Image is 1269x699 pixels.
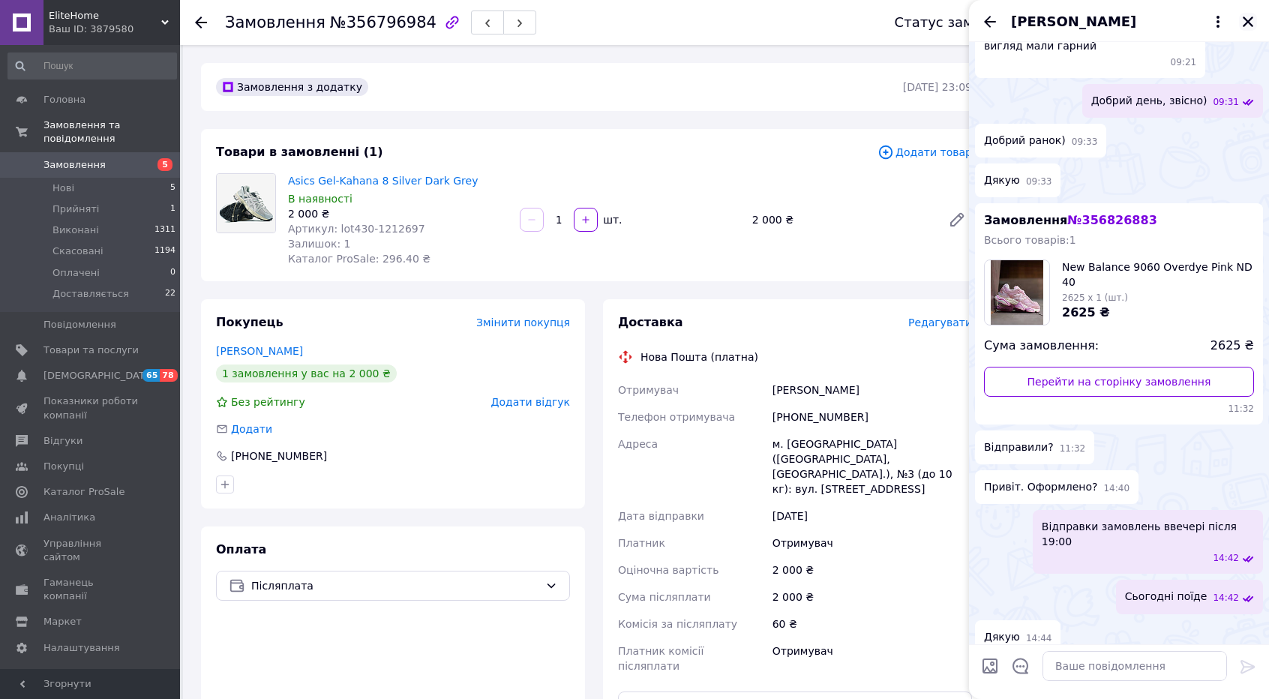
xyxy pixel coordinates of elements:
span: 5 [157,158,172,171]
span: Післяплата [251,577,539,594]
span: Доставка [618,315,683,329]
span: 78 [160,369,177,382]
span: 11:32 12.08.2025 [1060,442,1086,455]
span: Головна [43,93,85,106]
div: 2 000 ₴ [288,206,508,221]
span: [DEMOGRAPHIC_DATA] [43,369,154,382]
span: 0 [170,266,175,280]
span: EliteHome [49,9,161,22]
button: [PERSON_NAME] [1011,12,1227,31]
span: Телефон отримувача [618,411,735,423]
span: 14:42 12.08.2025 [1213,552,1239,565]
a: Перейти на сторінку замовлення [984,367,1254,397]
a: Редагувати [942,205,972,235]
span: 1311 [154,223,175,237]
div: Статус замовлення [895,15,1033,30]
img: Asics Gel-Kahana 8 Silver Dark Grey [217,174,275,232]
a: Asics Gel-Kahana 8 Silver Dark Grey [288,175,478,187]
span: Адреса [618,438,658,450]
img: 6637147345_w160_h160_new-balance-9060.jpg [991,260,1042,325]
div: 2 000 ₴ [769,583,975,610]
span: Аналітика [43,511,95,524]
div: Повернутися назад [195,15,207,30]
span: Каталог ProSale [43,485,124,499]
span: Замовлення [225,13,325,31]
div: Отримувач [769,637,975,679]
span: 2625 ₴ [1210,337,1254,355]
span: Виконані [52,223,99,237]
span: 65 [142,369,160,382]
span: Повідомлення [43,318,116,331]
span: 5 [170,181,175,195]
span: Дата відправки [618,510,704,522]
span: Добрий ранок) [984,133,1066,148]
span: Доставляється [52,287,129,301]
span: Прийняті [52,202,99,216]
span: Добрий день, звісно) [1091,93,1207,109]
button: Закрити [1239,13,1257,31]
div: [DATE] [769,502,975,529]
span: Маркет [43,615,82,628]
span: Товари та послуги [43,343,139,357]
span: Оціночна вартість [618,564,718,576]
div: шт. [599,212,623,227]
span: Сума післяплати [618,591,711,603]
span: Відгуки [43,434,82,448]
span: Змінити покупця [476,316,570,328]
div: Нова Пошта (платна) [637,349,762,364]
a: [PERSON_NAME] [216,345,303,357]
span: 14:40 12.08.2025 [1103,482,1129,495]
span: Редагувати [908,316,972,328]
span: Показники роботи компанії [43,394,139,421]
button: Відкрити шаблони відповідей [1011,656,1030,676]
div: 2 000 ₴ [769,556,975,583]
span: Отримувач [618,384,679,396]
span: 09:21 12.08.2025 [1171,56,1197,69]
span: Налаштування [43,641,120,655]
span: [PERSON_NAME] [1011,12,1136,31]
span: Без рейтингу [231,396,305,408]
div: Замовлення з додатку [216,78,368,96]
span: 09:33 12.08.2025 [1026,175,1052,188]
span: №356796984 [330,13,436,31]
input: Пошук [7,52,177,79]
div: 1 замовлення у вас на 2 000 ₴ [216,364,397,382]
span: Каталог ProSale: 296.40 ₴ [288,253,430,265]
span: Відправили? [984,439,1054,455]
span: В наявності [288,193,352,205]
span: Оплачені [52,266,100,280]
span: Платник комісії післяплати [618,645,703,672]
time: [DATE] 23:09 [903,81,972,93]
span: Замовлення [43,158,106,172]
span: 2625 ₴ [1062,305,1110,319]
span: Додати товар [877,144,972,160]
div: [PERSON_NAME] [769,376,975,403]
span: Платник [618,537,665,549]
div: м. [GEOGRAPHIC_DATA] ([GEOGRAPHIC_DATA], [GEOGRAPHIC_DATA].), №3 (до 10 кг): вул. [STREET_ADDRESS] [769,430,975,502]
span: Нові [52,181,74,195]
span: Сума замовлення: [984,337,1099,355]
span: 14:42 12.08.2025 [1213,592,1239,604]
div: 60 ₴ [769,610,975,637]
span: Комісія за післяплату [618,618,737,630]
span: Оплата [216,542,266,556]
span: Привіт. Оформлено? [984,479,1097,495]
span: Товари в замовленні (1) [216,145,383,159]
span: 22 [165,287,175,301]
span: 09:31 12.08.2025 [1213,96,1239,109]
span: № 356826883 [1067,213,1156,227]
span: Замовлення та повідомлення [43,118,180,145]
div: Ваш ID: 3879580 [49,22,180,36]
span: 2625 x 1 (шт.) [1062,292,1128,303]
div: 2 000 ₴ [746,209,936,230]
span: Сьогодні поїде [1125,589,1207,604]
span: 14:44 12.08.2025 [1026,632,1052,645]
span: 11:32 12.08.2025 [984,403,1254,415]
div: Отримувач [769,529,975,556]
span: Залишок: 1 [288,238,351,250]
span: Управління сайтом [43,537,139,564]
div: [PHONE_NUMBER] [769,403,975,430]
span: Дякую [984,629,1020,645]
div: [PHONE_NUMBER] [229,448,328,463]
span: Всього товарів: 1 [984,234,1076,246]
